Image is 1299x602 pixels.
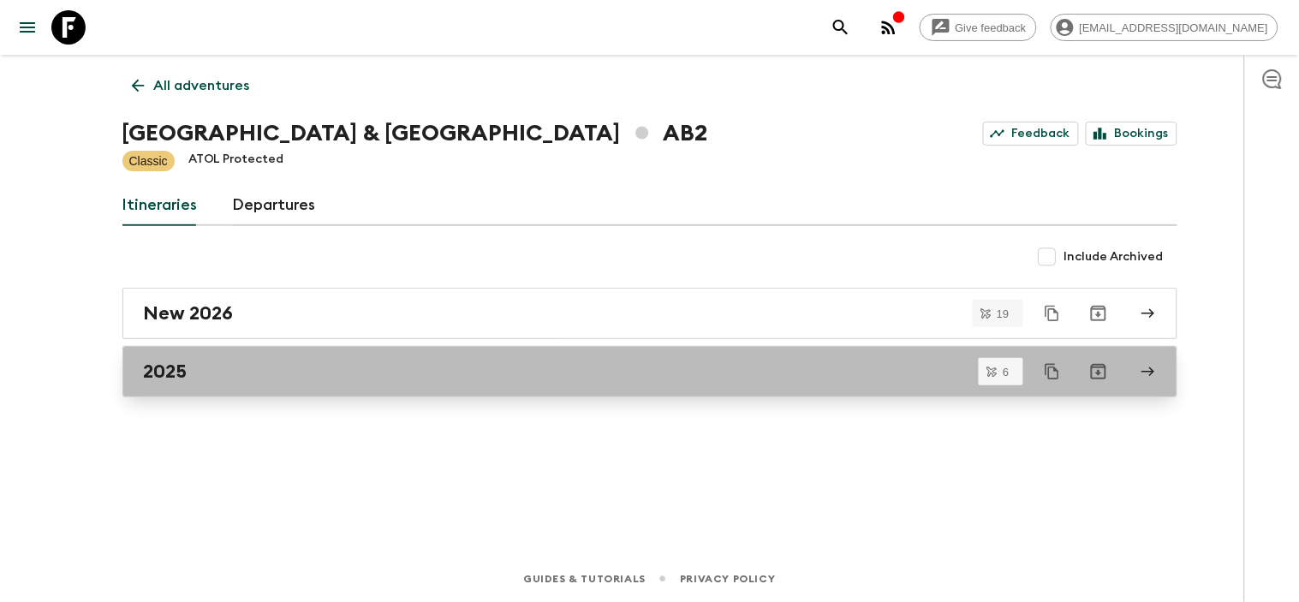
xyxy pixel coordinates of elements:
button: menu [10,10,45,45]
p: ATOL Protected [188,151,284,171]
span: 19 [986,308,1019,319]
div: [EMAIL_ADDRESS][DOMAIN_NAME] [1051,14,1278,41]
h2: New 2026 [144,302,234,325]
button: Duplicate [1037,298,1068,329]
h1: [GEOGRAPHIC_DATA] & [GEOGRAPHIC_DATA] AB2 [122,116,708,151]
a: 2025 [122,346,1177,397]
h2: 2025 [144,361,188,383]
a: Itineraries [122,185,199,226]
span: Include Archived [1064,248,1164,265]
button: Duplicate [1037,356,1068,387]
p: All adventures [154,75,250,96]
span: 6 [992,367,1019,378]
a: All adventures [122,69,259,103]
a: Privacy Policy [680,569,775,588]
a: Departures [233,185,317,226]
a: Give feedback [920,14,1037,41]
button: search adventures [824,10,858,45]
p: Classic [129,152,168,170]
a: New 2026 [122,288,1177,339]
a: Feedback [983,122,1079,146]
span: [EMAIL_ADDRESS][DOMAIN_NAME] [1070,21,1278,34]
a: Guides & Tutorials [523,569,646,588]
button: Archive [1082,355,1116,389]
a: Bookings [1086,122,1177,146]
button: Archive [1082,296,1116,331]
span: Give feedback [946,21,1036,34]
